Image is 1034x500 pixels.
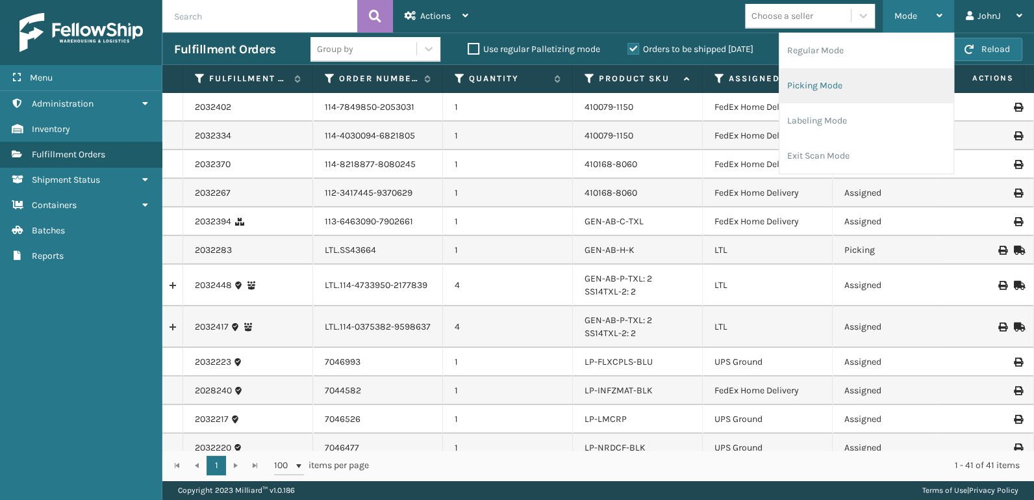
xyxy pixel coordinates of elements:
td: 1 [443,236,573,265]
a: LP-NRDCF-BLK [585,442,646,453]
div: Choose a seller [751,9,813,23]
i: Print Label [1014,131,1022,140]
a: 410168-8060 [585,187,637,198]
a: 2032267 [195,187,231,200]
img: logo [19,13,143,52]
span: Actions [931,68,1021,89]
span: Administration [32,98,94,109]
td: 114-8218877-8080245 [313,150,443,179]
a: 410079-1150 [585,130,633,141]
span: Mode [894,10,917,21]
td: UPS Ground [703,348,833,376]
i: Print BOL [998,246,1006,255]
a: GEN-AB-P-TXL: 2 [585,315,652,326]
span: Inventory [32,124,70,135]
span: Containers [32,200,77,211]
td: FedEx Home Delivery [703,122,833,150]
td: 1 [443,122,573,150]
label: Quantity [469,73,548,85]
i: Print Label [1014,103,1022,112]
td: 1 [443,434,573,462]
i: Print Label [1014,358,1022,367]
a: 2032217 [195,413,229,426]
i: Print BOL [998,281,1006,290]
label: Fulfillment Order Id [209,73,288,85]
td: LTL [703,265,833,306]
a: 2032283 [195,244,232,257]
td: 114-4030094-6821805 [313,122,443,150]
i: Mark as Shipped [1014,246,1022,255]
td: LTL [703,306,833,348]
a: 410168-8060 [585,159,637,170]
a: 410079-1150 [585,101,633,112]
i: Print Label [1014,189,1022,198]
span: 100 [274,459,294,472]
td: 7046993 [313,348,443,376]
label: Product SKU [599,73,677,85]
td: Assigned [833,348,963,376]
span: Fulfillment Orders [32,149,105,160]
td: FedEx Home Delivery [703,150,833,179]
i: Print Label [1014,415,1022,424]
td: 1 [443,179,573,207]
label: Orders to be shipped [DATE] [627,44,753,55]
h3: Fulfillment Orders [174,42,275,57]
i: Mark as Shipped [1014,281,1022,290]
a: 2032417 [195,321,229,334]
td: 112-3417445-9370629 [313,179,443,207]
td: 1 [443,376,573,405]
td: LTL.114-0375382-9598637 [313,306,443,348]
a: SS14TXL-2: 2 [585,328,636,339]
button: Reload [952,38,1022,61]
span: Actions [420,10,451,21]
td: Assigned [833,405,963,434]
label: Use regular Palletizing mode [468,44,600,55]
li: Exit Scan Mode [779,138,953,174]
a: GEN-AB-P-TXL: 2 [585,273,652,284]
a: 1 [207,456,226,475]
td: 1 [443,348,573,376]
td: UPS Ground [703,434,833,462]
i: Mark as Shipped [1014,322,1022,332]
td: 1 [443,93,573,122]
span: Reports [32,250,64,261]
span: Shipment Status [32,174,100,185]
a: LP-LMCRP [585,414,627,425]
td: 114-7849850-2053031 [313,93,443,122]
a: SS14TXL-2: 2 [585,286,636,297]
i: Print Label [1014,443,1022,453]
td: FedEx Home Delivery [703,93,833,122]
td: LTL [703,236,833,265]
i: Print BOL [998,322,1006,332]
td: 7046477 [313,434,443,462]
td: Assigned [833,434,963,462]
td: Assigned [833,207,963,236]
li: Picking Mode [779,68,953,103]
li: Regular Mode [779,33,953,68]
td: Assigned [833,179,963,207]
a: 2032334 [195,129,231,142]
td: 4 [443,306,573,348]
td: UPS Ground [703,405,833,434]
label: Assigned Carrier Service [729,73,807,85]
td: 7044582 [313,376,443,405]
td: Assigned [833,306,963,348]
div: | [922,480,1018,500]
a: 2032223 [195,356,231,369]
td: 1 [443,207,573,236]
td: 1 [443,150,573,179]
div: Group by [317,42,353,56]
a: 2032448 [195,279,232,292]
i: Print Label [1014,160,1022,169]
td: LTL.SS43664 [313,236,443,265]
a: 2032220 [195,441,231,454]
label: Order Number [339,73,418,85]
a: 2032370 [195,158,231,171]
td: FedEx Home Delivery [703,179,833,207]
td: Assigned [833,376,963,405]
span: items per page [274,456,369,475]
span: Menu [30,72,53,83]
a: LP-INFZMAT-BLK [585,385,653,396]
td: 113-6463090-7902661 [313,207,443,236]
a: 2032394 [195,215,231,228]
